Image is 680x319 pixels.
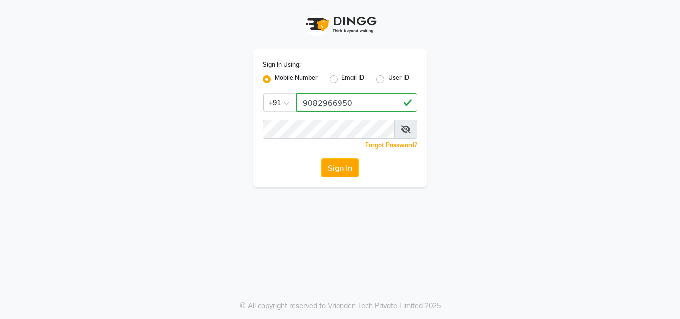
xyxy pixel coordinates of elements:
label: Email ID [341,73,364,85]
img: logo1.svg [300,10,380,39]
label: Sign In Using: [263,60,301,69]
label: User ID [388,73,409,85]
input: Username [296,93,417,112]
label: Mobile Number [275,73,318,85]
button: Sign In [321,158,359,177]
a: Forgot Password? [365,141,417,149]
input: Username [263,120,395,139]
